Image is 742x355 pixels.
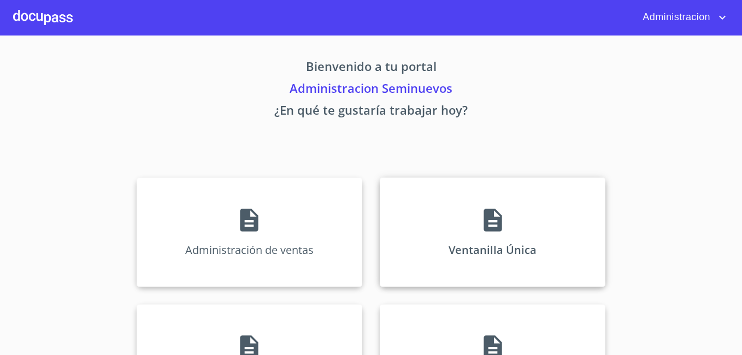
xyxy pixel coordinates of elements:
[34,101,708,123] p: ¿En qué te gustaría trabajar hoy?
[34,57,708,79] p: Bienvenido a tu portal
[449,242,537,257] p: Ventanilla Única
[185,242,314,257] p: Administración de ventas
[634,9,729,26] button: account of current user
[34,79,708,101] p: Administracion Seminuevos
[634,9,716,26] span: Administracion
